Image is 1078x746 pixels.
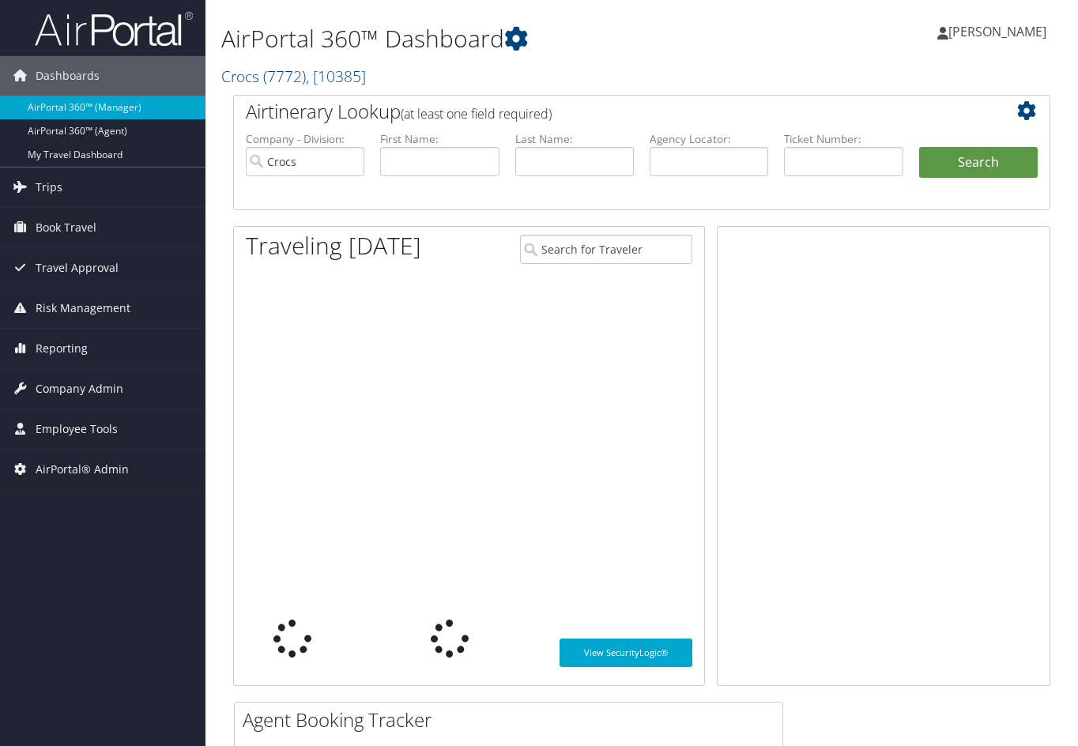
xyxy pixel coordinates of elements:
span: Company Admin [36,369,123,409]
span: Employee Tools [36,409,118,449]
span: Reporting [36,329,88,368]
label: First Name: [380,131,499,147]
span: Risk Management [36,288,130,328]
label: Ticket Number: [784,131,903,147]
span: Book Travel [36,208,96,247]
a: View SecurityLogic® [560,639,692,667]
img: airportal-logo.png [35,10,193,47]
h2: Agent Booking Tracker [243,706,782,733]
span: ( 7772 ) [263,66,306,87]
h2: Airtinerary Lookup [246,98,970,125]
span: (at least one field required) [401,105,552,122]
input: Search for Traveler [520,235,692,264]
a: Crocs [221,66,366,87]
span: Dashboards [36,56,100,96]
h1: Traveling [DATE] [246,229,421,262]
label: Agency Locator: [650,131,768,147]
a: [PERSON_NAME] [937,8,1062,55]
span: AirPortal® Admin [36,450,129,489]
button: Search [919,147,1038,179]
label: Company - Division: [246,131,364,147]
span: Trips [36,168,62,207]
span: , [ 10385 ] [306,66,366,87]
span: [PERSON_NAME] [948,23,1046,40]
label: Last Name: [515,131,634,147]
h1: AirPortal 360™ Dashboard [221,22,782,55]
span: Travel Approval [36,248,119,288]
